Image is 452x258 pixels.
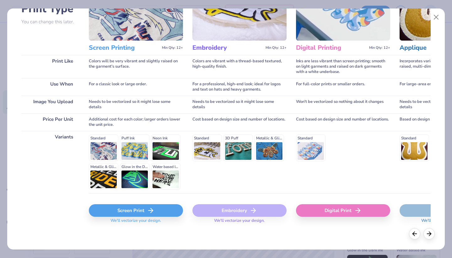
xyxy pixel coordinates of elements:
span: We'll vectorize your design. [108,218,164,227]
h3: Embroidery [192,44,263,52]
div: Needs to be vectorized so it might lose some details [89,96,183,113]
div: Print Like [21,55,79,78]
div: Cost based on design size and number of locations. [296,113,390,131]
div: For a classic look or large order. [89,78,183,96]
p: You can change this later. [21,19,79,25]
div: Cost based on design size and number of locations. [192,113,287,131]
div: Screen Print [89,204,183,217]
div: Variants [21,131,79,193]
span: Min Qty: 12+ [162,46,183,50]
h3: Digital Printing [296,44,367,52]
div: Inks are less vibrant than screen printing; smooth on light garments and raised on dark garments ... [296,55,390,78]
span: Min Qty: 12+ [266,46,287,50]
div: Needs to be vectorized so it might lose some details [192,96,287,113]
button: Close [430,11,442,23]
span: We'll vectorize your design. [212,218,267,227]
h3: Screen Printing [89,44,159,52]
div: Use When [21,78,79,96]
div: Colors will be very vibrant and slightly raised on the garment's surface. [89,55,183,78]
div: Digital Print [296,204,390,217]
div: Embroidery [192,204,287,217]
div: For a professional, high-end look; ideal for logos and text on hats and heavy garments. [192,78,287,96]
div: For full-color prints or smaller orders. [296,78,390,96]
div: Price Per Unit [21,113,79,131]
div: Won't be vectorized so nothing about it changes [296,96,390,113]
div: Colors are vibrant with a thread-based textured, high-quality finish. [192,55,287,78]
div: Image You Upload [21,96,79,113]
span: Min Qty: 12+ [369,46,390,50]
div: Additional cost for each color; larger orders lower the unit price. [89,113,183,131]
